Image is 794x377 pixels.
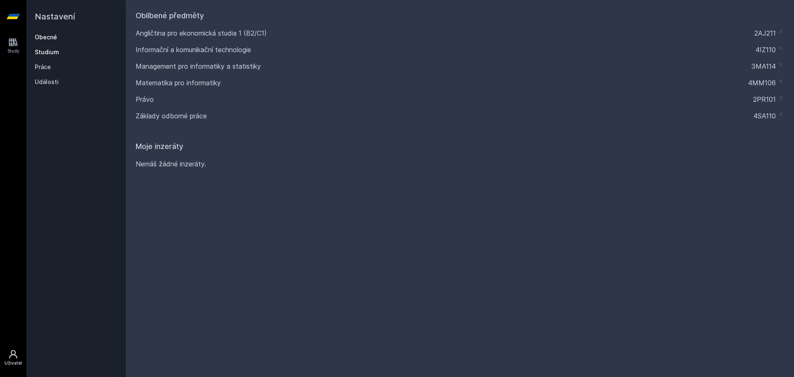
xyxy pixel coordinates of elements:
[35,33,117,41] a: Obecné
[756,45,776,55] a: 4IZ110
[136,45,756,55] a: Informační a komunikační technologie
[136,10,784,22] h1: Oblíbené předměty
[753,94,776,104] a: 2PR101
[753,111,776,121] a: 4SA110
[136,28,754,38] a: Angličtina pro ekonomická studia 1 (B2/C1)
[136,141,784,152] h1: Moje inzeráty
[748,78,776,88] a: 4MM106
[2,33,25,58] a: Study
[35,78,117,86] a: Události
[136,61,751,71] a: Management pro informatiky a statistiky
[136,78,748,88] a: Matematika pro informatiky
[136,111,753,121] a: Základy odborné práce
[136,159,784,169] div: Nemáš žádné inzeráty.
[7,48,19,54] div: Study
[754,28,776,38] a: 2AJ211
[751,61,776,71] a: 3MA114
[35,48,117,56] a: Studium
[35,63,117,71] a: Práce
[136,94,753,104] a: Právo
[5,360,22,366] div: Uživatel
[2,345,25,370] a: Uživatel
